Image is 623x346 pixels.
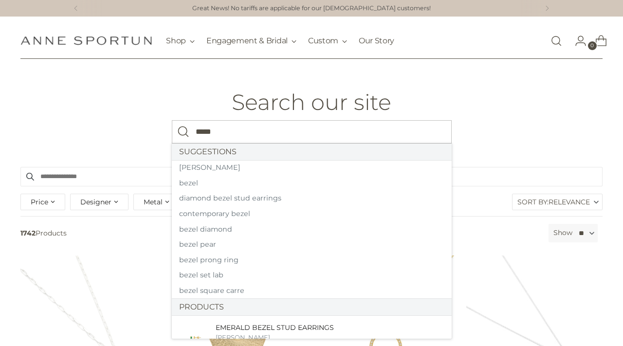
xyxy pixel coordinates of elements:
[513,194,602,210] label: Sort By:Relevance
[172,283,452,299] li: Suggestions: bezel square carre
[549,194,590,210] span: Relevance
[172,160,452,176] li: Suggestions: anne bezel
[20,229,36,237] b: 1742
[172,237,452,253] a: bezel pear
[172,283,452,299] a: bezel square carre
[172,268,452,283] li: Suggestions: bezel set lab
[20,36,152,45] a: Anne Sportun Fine Jewellery
[567,31,586,51] a: Go to the account page
[192,4,431,13] a: Great News! No tariffs are applicable for our [DEMOGRAPHIC_DATA] customers!
[172,253,452,268] a: bezel prong ring
[31,197,48,207] span: Price
[308,30,347,52] button: Custom
[172,206,452,222] a: contemporary bezel
[206,30,296,52] button: Engagement & Bridal
[172,222,452,237] li: Suggestions: bezel diamond
[172,160,452,176] a: [PERSON_NAME]
[172,206,452,222] li: Suggestions: contemporary bezel
[172,176,452,191] li: Suggestions: bezel
[172,144,452,160] a: Suggestions
[588,41,597,50] span: 0
[172,191,452,206] a: diamond bezel stud earrings
[144,197,163,207] span: Metal
[17,224,545,242] span: Products
[587,31,607,51] a: Open cart modal
[359,30,394,52] a: Our Story
[172,268,452,283] a: bezel set lab
[172,191,452,206] li: Suggestions: diamond bezel stud earrings
[216,323,334,333] div: EMERALD BEZEL STUD EARRINGS
[232,90,391,114] h1: Search our site
[166,30,195,52] button: Shop
[172,176,452,191] a: bezel
[172,299,452,315] a: Products
[172,253,452,268] li: Suggestions: bezel prong ring
[80,197,111,207] span: Designer
[172,237,452,253] li: Suggestions: bezel pear
[172,222,452,237] a: bezel diamond
[172,120,195,144] button: Search
[216,333,334,342] div: [PERSON_NAME]
[547,31,566,51] a: Open search modal
[553,228,572,238] label: Show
